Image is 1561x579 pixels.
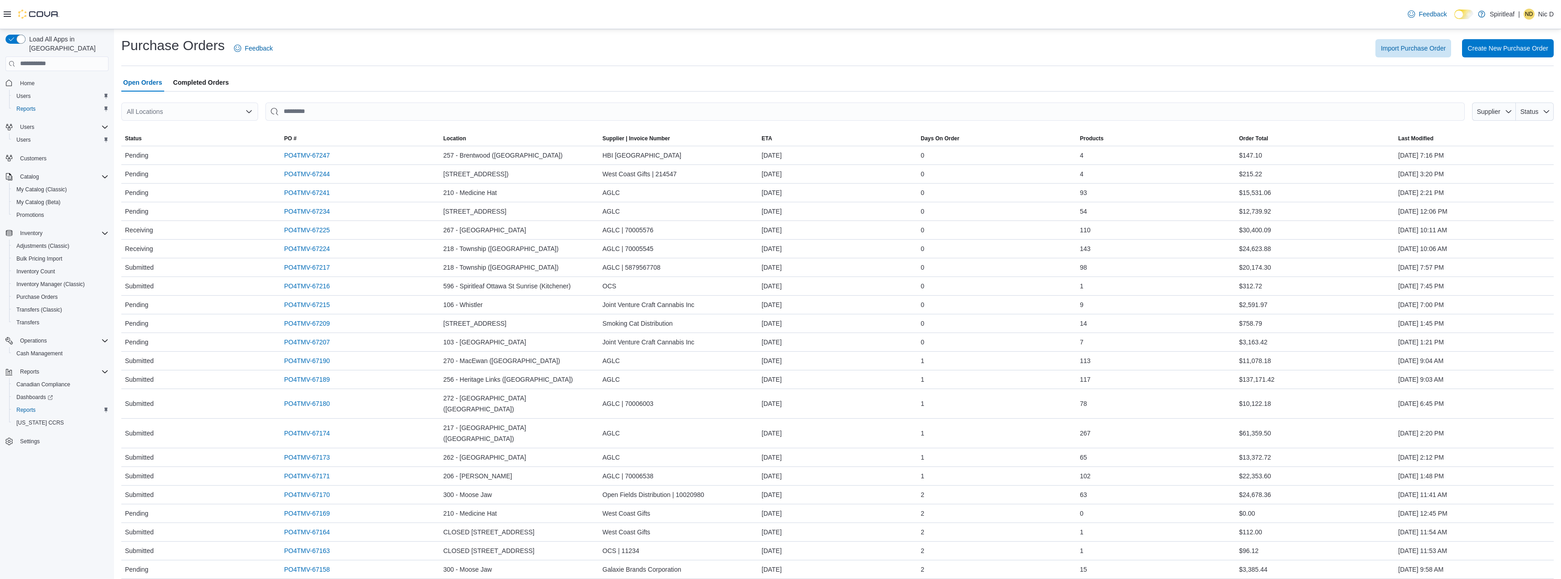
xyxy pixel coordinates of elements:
span: 0 [921,262,924,273]
button: Days On Order [917,131,1076,146]
button: [US_STATE] CCRS [9,416,112,429]
button: Users [9,133,112,146]
button: Inventory Manager (Classic) [9,278,112,291]
a: PO4TMV-67244 [284,169,330,179]
span: 4 [1080,150,1084,161]
div: [DATE] 2:20 PM [1395,424,1554,442]
button: Cash Management [9,347,112,360]
button: Transfers [9,316,112,329]
span: Adjustments (Classic) [16,242,69,250]
span: 4 [1080,169,1084,179]
span: Reports [16,406,36,414]
span: Submitted [125,355,154,366]
span: Feedback [245,44,273,53]
a: Feedback [230,39,276,57]
div: [DATE] [758,165,917,183]
button: Last Modified [1395,131,1554,146]
span: My Catalog (Classic) [13,184,109,195]
span: Last Modified [1398,135,1433,142]
a: PO4TMV-67169 [284,508,330,519]
div: [DATE] [758,352,917,370]
a: PO4TMV-67170 [284,489,330,500]
input: Dark Mode [1454,10,1473,19]
div: $3,163.42 [1235,333,1395,351]
span: Customers [16,153,109,164]
span: Receiving [125,243,153,254]
a: My Catalog (Beta) [13,197,64,208]
span: Reports [13,405,109,415]
span: Transfers (Classic) [13,304,109,315]
span: Reports [13,103,109,114]
span: 54 [1080,206,1087,217]
span: 218 - Township ([GEOGRAPHIC_DATA]) [443,262,559,273]
a: Reports [13,405,39,415]
button: Home [2,77,112,90]
div: $24,623.88 [1235,240,1395,258]
a: PO4TMV-67234 [284,206,330,217]
span: 210 - Medicine Hat [443,187,497,198]
a: Bulk Pricing Import [13,253,66,264]
span: Canadian Compliance [16,381,70,388]
span: 267 [1080,428,1090,439]
div: AGLC [599,184,758,202]
div: [DATE] 1:45 PM [1395,314,1554,333]
span: Submitted [125,374,154,385]
button: Customers [2,152,112,165]
button: Open list of options [245,108,253,115]
div: [DATE] [758,333,917,351]
button: Supplier | Invoice Number [599,131,758,146]
a: Settings [16,436,43,447]
span: Supplier [1477,108,1500,115]
span: Pending [125,318,148,329]
button: Reports [16,366,43,377]
span: Washington CCRS [13,417,109,428]
button: Canadian Compliance [9,378,112,391]
span: Canadian Compliance [13,379,109,390]
div: AGLC | 70006003 [599,395,758,413]
span: 218 - Township ([GEOGRAPHIC_DATA]) [443,243,559,254]
a: PO4TMV-67164 [284,527,330,538]
span: Inventory Count [16,268,55,275]
div: $312.72 [1235,277,1395,295]
div: [DATE] [758,184,917,202]
span: 257 - Brentwood ([GEOGRAPHIC_DATA]) [443,150,563,161]
span: ETA [762,135,772,142]
button: Reports [2,365,112,378]
a: PO4TMV-67158 [284,564,330,575]
span: Reports [16,366,109,377]
span: 93 [1080,187,1087,198]
button: Settings [2,435,112,448]
span: Home [20,80,35,87]
p: Spiritleaf [1490,9,1514,20]
a: PO4TMV-67180 [284,398,330,409]
div: $10,122.18 [1235,395,1395,413]
div: AGLC [599,202,758,220]
span: Purchase Orders [13,292,109,302]
span: My Catalog (Classic) [16,186,67,193]
a: PO4TMV-67217 [284,262,330,273]
span: Submitted [125,281,154,292]
a: Transfers (Classic) [13,304,66,315]
button: Inventory [16,228,46,239]
span: 1 [921,452,924,463]
div: AGLC [599,370,758,389]
div: AGLC | 70005576 [599,221,758,239]
span: Promotions [16,211,44,219]
span: Order Total [1239,135,1268,142]
p: Nic D [1538,9,1554,20]
a: Inventory Count [13,266,59,277]
span: Pending [125,169,148,179]
a: PO4TMV-67241 [284,187,330,198]
span: 14 [1080,318,1087,329]
button: Purchase Orders [9,291,112,303]
span: 117 [1080,374,1090,385]
button: Supplier [1472,102,1516,121]
a: Dashboards [9,391,112,404]
span: My Catalog (Beta) [16,199,61,206]
span: 267 - [GEOGRAPHIC_DATA] [443,225,526,236]
div: [DATE] [758,424,917,442]
span: My Catalog (Beta) [13,197,109,208]
span: [STREET_ADDRESS] [443,318,506,329]
button: PO # [280,131,440,146]
span: Transfers [13,317,109,328]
